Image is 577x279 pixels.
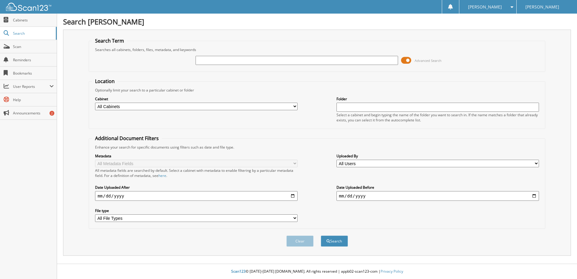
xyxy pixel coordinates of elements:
div: Optionally limit your search to a particular cabinet or folder [92,88,542,93]
div: © [DATE]-[DATE] [DOMAIN_NAME]. All rights reserved | appb02-scan123-com | [57,264,577,279]
div: All metadata fields are searched by default. Select a cabinet with metadata to enable filtering b... [95,168,298,178]
legend: Location [92,78,118,85]
label: Folder [336,96,539,101]
legend: Additional Document Filters [92,135,162,142]
span: Help [13,97,54,102]
legend: Search Term [92,37,127,44]
span: [PERSON_NAME] [525,5,559,9]
div: 2 [49,111,54,116]
label: Date Uploaded Before [336,185,539,190]
input: start [95,191,298,201]
label: Date Uploaded After [95,185,298,190]
span: User Reports [13,84,49,89]
button: Search [321,236,348,247]
label: Metadata [95,153,298,159]
span: Advanced Search [415,58,442,63]
span: Cabinets [13,18,54,23]
div: Searches all cabinets, folders, files, metadata, and keywords [92,47,542,52]
a: Privacy Policy [381,269,403,274]
label: File type [95,208,298,213]
span: Bookmarks [13,71,54,76]
span: Reminders [13,57,54,63]
div: Enhance your search for specific documents using filters such as date and file type. [92,145,542,150]
h1: Search [PERSON_NAME] [63,17,571,27]
span: Scan [13,44,54,49]
img: scan123-logo-white.svg [6,3,51,11]
a: here [158,173,166,178]
span: Search [13,31,53,36]
button: Clear [286,236,314,247]
input: end [336,191,539,201]
label: Uploaded By [336,153,539,159]
span: Announcements [13,111,54,116]
div: Select a cabinet and begin typing the name of the folder you want to search in. If the name match... [336,112,539,123]
label: Cabinet [95,96,298,101]
span: [PERSON_NAME] [468,5,502,9]
span: Scan123 [231,269,246,274]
